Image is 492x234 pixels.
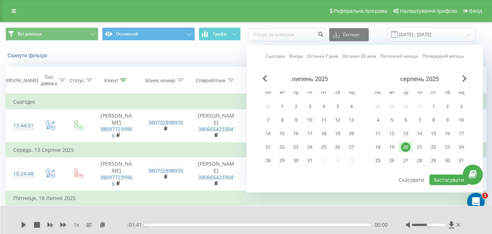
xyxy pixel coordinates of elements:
div: 15 [429,129,438,138]
span: - 01:41 [127,221,146,229]
div: Бізнес номер [145,77,175,84]
div: 25 [319,142,328,152]
div: пт 8 серп 2025 р. [427,115,440,126]
div: 15 [277,129,287,138]
div: чт 17 лип 2025 р. [303,128,317,139]
button: Скасувати [395,174,428,185]
div: 17 [305,129,315,138]
div: ср 2 лип 2025 р. [289,101,303,112]
div: нд 13 лип 2025 р. [345,115,358,126]
div: сб 2 серп 2025 р. [440,101,454,112]
a: Поточний місяць [380,53,418,60]
span: Next Month [462,75,467,82]
iframe: Intercom live chat [467,193,485,210]
div: чт 31 лип 2025 р. [303,155,317,166]
a: Останні 7 днів [307,53,338,60]
div: пн 14 лип 2025 р. [261,128,275,139]
div: нд 10 серп 2025 р. [454,115,468,126]
div: 16 [291,129,301,138]
input: Пошук за номером [248,28,326,41]
abbr: неділя [346,88,357,99]
div: ср 9 лип 2025 р. [289,115,303,126]
div: пт 4 лип 2025 р. [317,101,331,112]
div: 14 [415,129,424,138]
div: 2 [291,102,301,111]
div: 17 [457,129,466,138]
div: вт 29 лип 2025 р. [275,155,289,166]
td: П’ятниця, 18 Липня 2025 [6,191,487,206]
div: 19 [387,142,397,152]
div: пт 1 серп 2025 р. [427,101,440,112]
div: вт 15 лип 2025 р. [275,128,289,139]
div: 30 [291,156,301,165]
div: [PERSON_NAME] [1,77,38,84]
div: пт 29 серп 2025 р. [427,155,440,166]
div: 9 [443,115,452,125]
span: Налаштування профілю [400,8,457,14]
div: нд 6 лип 2025 р. [345,101,358,112]
span: Previous Month [263,75,267,82]
div: сб 19 лип 2025 р. [331,128,345,139]
div: 8 [277,115,287,125]
div: 1 [277,102,287,111]
div: ср 30 лип 2025 р. [289,155,303,166]
span: 1 [482,193,488,199]
div: 7 [415,115,424,125]
button: Графік [199,27,241,41]
div: Співробітник [196,77,226,84]
div: 29 [277,156,287,165]
abbr: четвер [304,88,315,99]
a: 380732898935 [148,119,183,126]
div: 10 [457,115,466,125]
div: ср 27 серп 2025 р. [399,155,413,166]
a: 380665423304 [198,174,233,181]
span: Реферальна програма [334,8,387,14]
div: 23 [443,142,452,152]
div: сб 12 лип 2025 р. [331,115,345,126]
div: 12 [387,129,397,138]
div: 9 [291,115,301,125]
div: 26 [387,156,397,165]
td: Сьогодні [6,95,487,109]
div: 26 [333,142,342,152]
div: 22 [429,142,438,152]
abbr: середа [290,88,301,99]
div: нд 24 серп 2025 р. [454,142,468,153]
abbr: вівторок [277,88,288,99]
div: 28 [263,156,273,165]
abbr: п’ятниця [428,88,439,99]
div: 20 [401,142,410,152]
td: [PERSON_NAME] [92,109,141,143]
div: 5 [333,102,342,111]
div: 27 [401,156,410,165]
abbr: п’ятниця [318,88,329,99]
td: Середа, 13 Серпня 2025 [6,143,487,157]
div: сб 5 лип 2025 р. [331,101,345,112]
div: 8 [429,115,438,125]
abbr: середа [400,88,411,99]
div: вт 19 серп 2025 р. [385,142,399,153]
td: [PERSON_NAME] [189,157,242,191]
abbr: неділя [456,88,467,99]
div: пн 18 серп 2025 р. [371,142,385,153]
div: чт 7 серп 2025 р. [413,115,427,126]
div: 29 [429,156,438,165]
div: 4 [319,102,328,111]
div: 10 [305,115,315,125]
div: нд 17 серп 2025 р. [454,128,468,139]
div: ср 16 лип 2025 р. [289,128,303,139]
td: [PERSON_NAME] [189,109,242,143]
div: 31 [457,156,466,165]
div: 6 [401,115,410,125]
div: нд 3 серп 2025 р. [454,101,468,112]
div: 25 [373,156,383,165]
div: 18 [319,129,328,138]
td: [PERSON_NAME] [92,157,141,191]
div: 24 [457,142,466,152]
div: 27 [347,142,356,152]
div: 23 [291,142,301,152]
span: 1 x [74,221,79,229]
div: 5 [387,115,397,125]
div: чт 14 серп 2025 р. [413,128,427,139]
div: нд 27 лип 2025 р. [345,142,358,153]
